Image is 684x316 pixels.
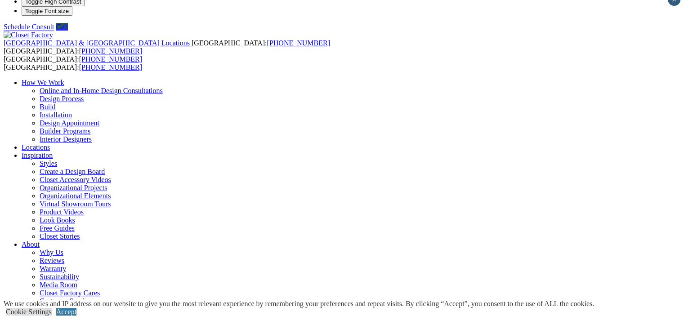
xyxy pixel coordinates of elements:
[40,208,84,216] a: Product Videos
[22,240,40,248] a: About
[40,200,111,208] a: Virtual Showroom Tours
[4,39,330,55] span: [GEOGRAPHIC_DATA]: [GEOGRAPHIC_DATA]:
[79,63,142,71] a: [PHONE_NUMBER]
[40,216,75,224] a: Look Books
[40,87,163,94] a: Online and In-Home Design Consultations
[4,23,54,31] a: Schedule Consult
[40,160,57,167] a: Styles
[40,297,91,305] a: Customer Service
[4,39,190,47] span: [GEOGRAPHIC_DATA] & [GEOGRAPHIC_DATA] Locations
[22,143,50,151] a: Locations
[4,39,192,47] a: [GEOGRAPHIC_DATA] & [GEOGRAPHIC_DATA] Locations
[40,184,107,191] a: Organizational Projects
[267,39,330,47] a: [PHONE_NUMBER]
[4,55,142,71] span: [GEOGRAPHIC_DATA]: [GEOGRAPHIC_DATA]:
[40,265,66,272] a: Warranty
[40,103,56,111] a: Build
[40,111,72,119] a: Installation
[40,119,99,127] a: Design Appointment
[40,95,84,102] a: Design Process
[79,47,142,55] a: [PHONE_NUMBER]
[4,300,594,308] div: We use cookies and IP address on our website to give you the most relevant experience by remember...
[22,6,72,16] button: Toggle Font size
[40,127,90,135] a: Builder Programs
[4,31,53,39] img: Closet Factory
[40,249,63,256] a: Why Us
[40,168,105,175] a: Create a Design Board
[40,192,111,200] a: Organizational Elements
[22,79,64,86] a: How We Work
[25,8,69,14] span: Toggle Font size
[79,55,142,63] a: [PHONE_NUMBER]
[40,224,75,232] a: Free Guides
[40,273,79,280] a: Sustainability
[56,308,76,316] a: Accept
[40,289,100,297] a: Closet Factory Cares
[40,176,111,183] a: Closet Accessory Videos
[56,23,68,31] a: Call
[40,135,92,143] a: Interior Designers
[40,257,64,264] a: Reviews
[22,151,53,159] a: Inspiration
[40,281,77,289] a: Media Room
[40,232,80,240] a: Closet Stories
[6,308,52,316] a: Cookie Settings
